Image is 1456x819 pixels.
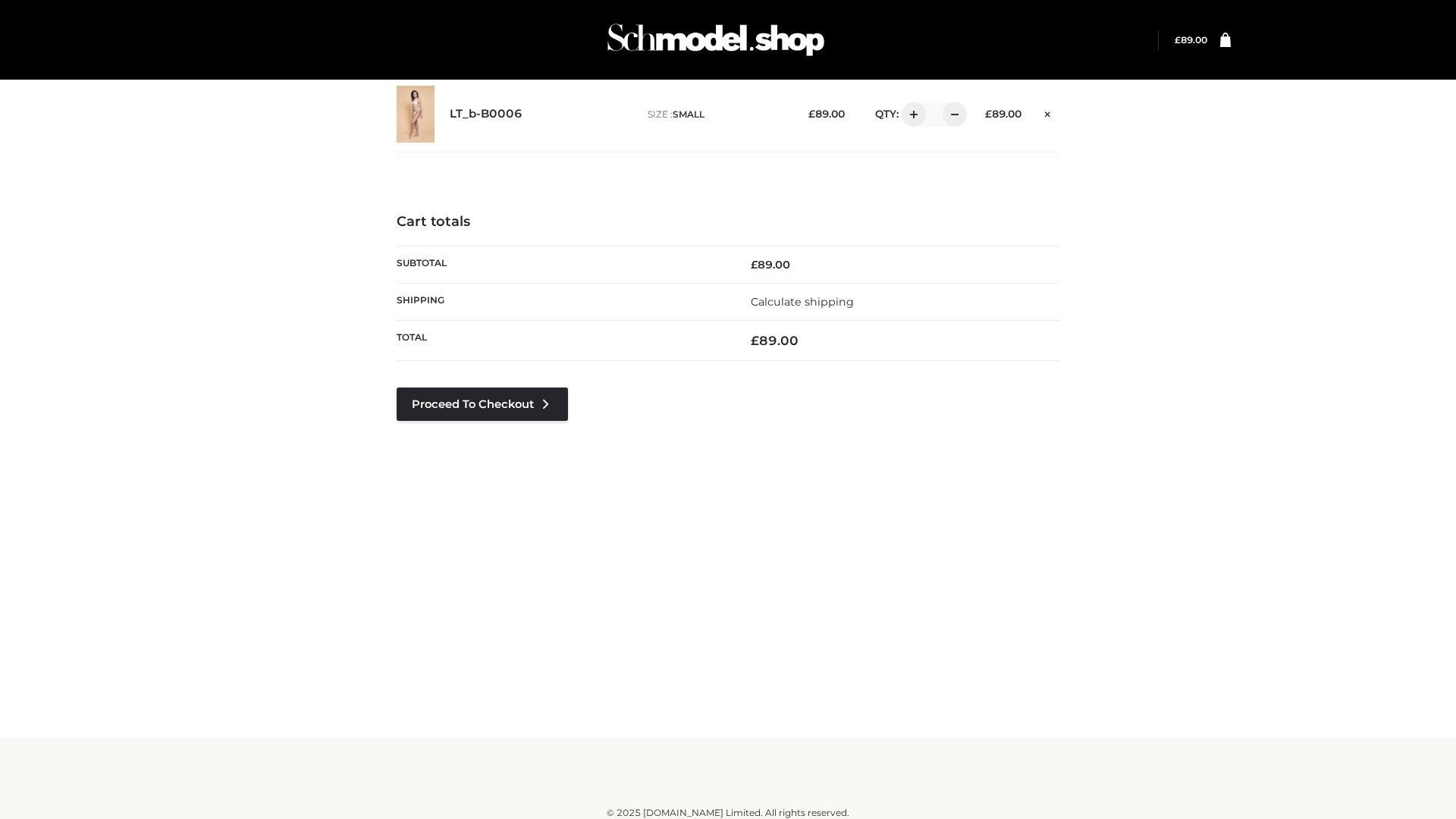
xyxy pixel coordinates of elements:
a: Proceed to Checkout [397,388,568,421]
bdi: 89.00 [1175,34,1207,45]
div: QTY: [860,102,962,127]
bdi: 89.00 [751,333,799,348]
a: £89.00 [1175,34,1207,45]
th: Total [397,321,728,361]
th: Shipping [397,283,728,320]
bdi: 89.00 [808,108,845,120]
span: SMALL [673,108,704,120]
span: £ [1175,34,1181,45]
bdi: 89.00 [751,258,790,271]
bdi: 89.00 [985,108,1021,120]
span: £ [751,258,758,271]
img: Schmodel Admin 964 [602,10,830,70]
span: £ [985,108,992,120]
a: LT_b-B0006 [450,107,522,121]
th: Subtotal [397,246,728,283]
span: £ [751,333,759,348]
a: Calculate shipping [751,295,854,309]
a: Remove this item [1037,102,1059,122]
span: £ [808,108,815,120]
p: size : [648,108,785,121]
h4: Cart totals [397,214,1059,231]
